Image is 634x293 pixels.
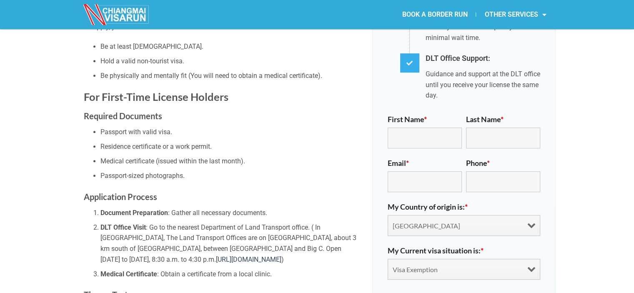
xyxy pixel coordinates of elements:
li: Passport with valid visa. [100,127,361,138]
strong: Medical Certificate [100,270,157,278]
h4: DLT Office Support: [426,53,544,65]
li: Be at least [DEMOGRAPHIC_DATA]. [100,41,361,52]
li: Hold a valid non-tourist visa. [100,56,361,67]
a: BOOK A BORDER RUN [393,5,476,24]
li: Passport-sized photographs. [100,170,361,181]
li: Residence certificate or a work permit. [100,141,361,152]
a: OTHER SERVICES [476,5,554,24]
h2: For First-Time License Holders [84,90,361,104]
label: Email [388,159,409,167]
label: Last Name [466,115,504,123]
li: : Gather all necessary documents. [100,208,361,218]
li: : Obtain a certificate from a local clinic. [100,269,361,280]
strong: Document Preparation [100,209,168,217]
h3: Application Process [84,190,361,203]
li: Medical certificate (issued within the last month). [100,156,361,167]
li: Be physically and mentally fit (You will need to obtain a medical certificate). [100,70,361,81]
p: Obtain your certificate quickly with minimal wait time. [426,22,544,43]
nav: Menu [317,5,554,24]
h3: Required Documents [84,109,361,123]
strong: DLT Office Visit [100,223,146,231]
label: My Current visa situation is: [388,246,484,255]
p: Guidance and support at the DLT office until you receive your license the same day. [426,69,544,101]
li: : Go to the nearest Department of Land Transport office. ( In [GEOGRAPHIC_DATA], The Land Transpo... [100,222,361,265]
label: My Country of origin is: [388,203,468,211]
label: Phone [466,159,490,167]
a: [URL][DOMAIN_NAME] [216,255,281,263]
label: First Name [388,115,427,123]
